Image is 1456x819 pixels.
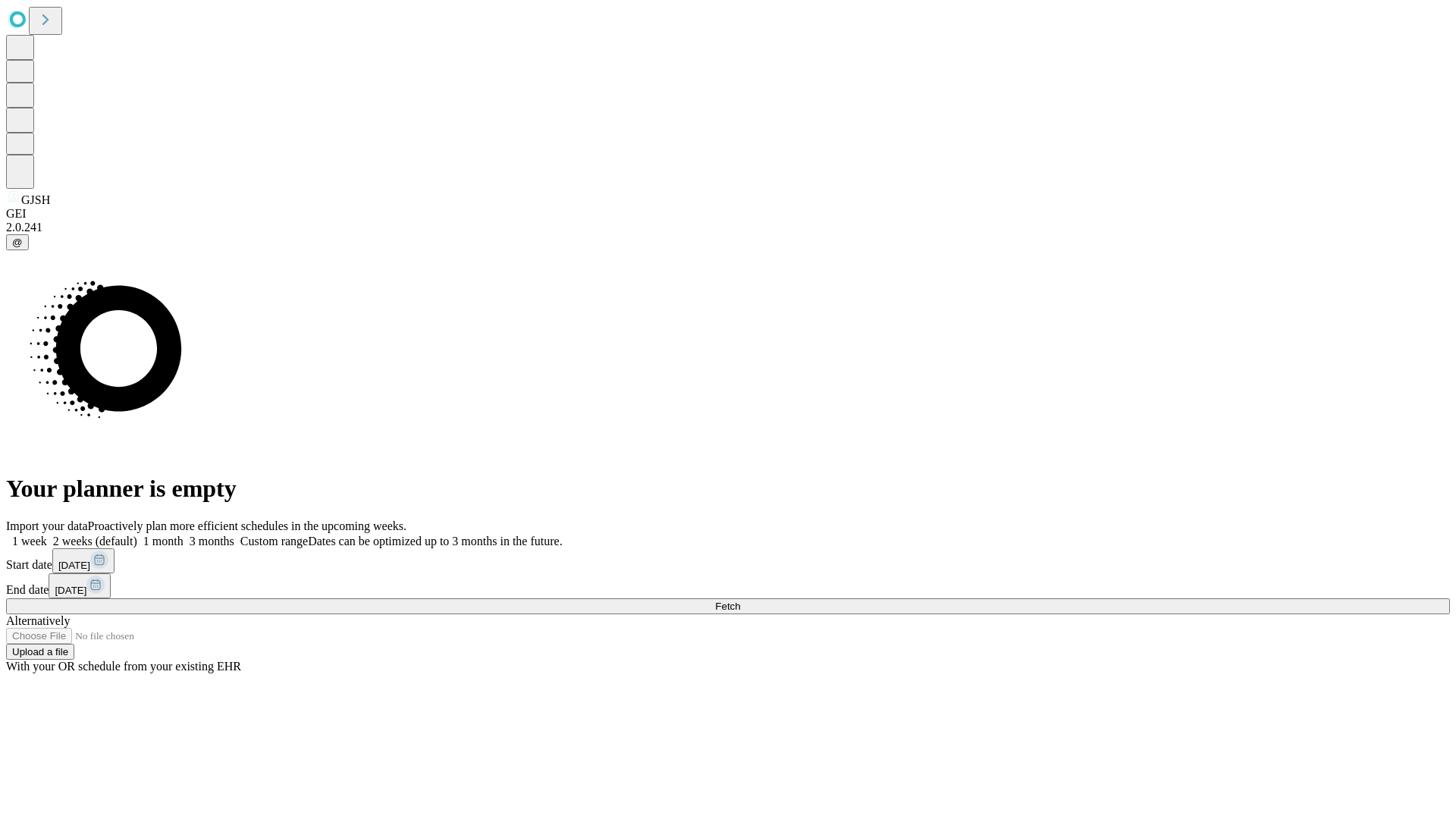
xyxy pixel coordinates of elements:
span: @ [12,237,23,248]
button: [DATE] [52,548,115,573]
span: GJSH [21,193,50,206]
span: Custom range [240,535,308,548]
span: 3 months [190,535,234,548]
h1: Your planner is empty [6,475,1450,503]
button: Upload a file [6,644,74,660]
div: End date [6,573,1450,598]
button: @ [6,234,29,250]
button: Fetch [6,598,1450,614]
span: 1 week [12,535,47,548]
span: Alternatively [6,614,70,627]
div: Start date [6,548,1450,573]
span: [DATE] [58,560,90,571]
span: Fetch [715,601,740,612]
span: 1 month [143,535,184,548]
span: Dates can be optimized up to 3 months in the future. [308,535,562,548]
div: 2.0.241 [6,221,1450,234]
div: GEI [6,207,1450,221]
span: With your OR schedule from your existing EHR [6,660,241,673]
button: [DATE] [49,573,111,598]
span: 2 weeks (default) [53,535,137,548]
span: [DATE] [55,585,86,596]
span: Proactively plan more efficient schedules in the upcoming weeks. [88,519,406,532]
span: Import your data [6,519,88,532]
